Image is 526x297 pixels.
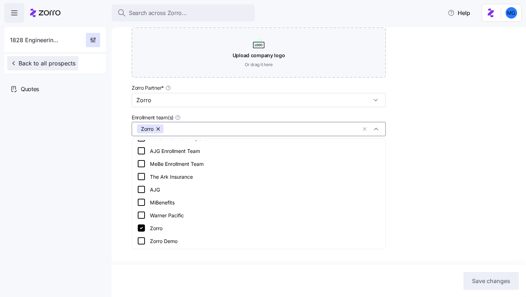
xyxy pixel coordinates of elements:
[132,93,386,107] input: Select a partner
[137,198,380,207] div: MiBenefits
[21,85,39,94] span: Quotes
[129,9,187,18] span: Search across Zorro...
[137,224,380,232] div: Zorro
[137,237,380,245] div: Zorro Demo
[137,211,380,219] div: Warner Pacific
[137,147,380,155] div: AJG Enrollment Team
[448,9,470,17] span: Help
[10,36,62,45] span: 1828 Engineering LLC
[463,272,519,290] button: Save changes
[472,277,510,285] span: Save changes
[132,84,164,91] span: Zorro Partner *
[132,114,174,121] span: Enrollment team(s)
[137,185,380,194] div: AJG
[137,172,380,181] div: The Ark Insurance
[112,4,255,21] button: Search across Zorro...
[141,124,154,133] span: Zorro
[442,6,476,20] button: Help
[4,79,106,99] a: Quotes
[137,159,380,168] div: MeBe Enrollment Team
[10,59,76,68] span: Back to all prospects
[7,56,78,70] button: Back to all prospects
[506,7,517,19] img: 61c362f0e1d336c60eacb74ec9823875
